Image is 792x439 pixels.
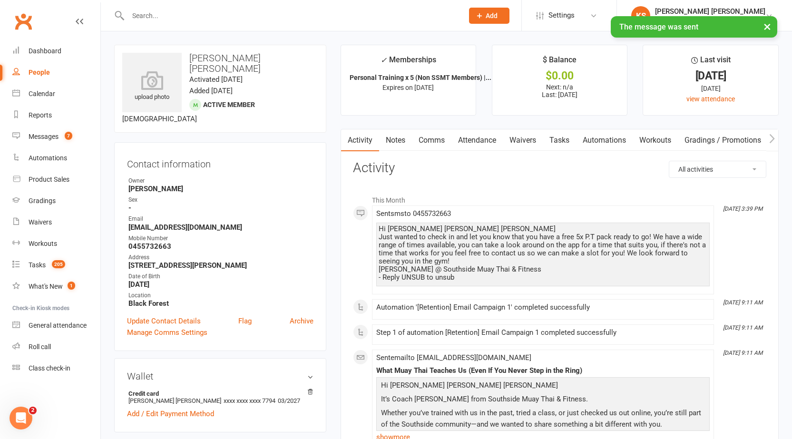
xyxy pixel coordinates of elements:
h3: [PERSON_NAME] [PERSON_NAME] [122,53,318,74]
h3: Wallet [127,371,313,381]
div: Automation '[Retention] Email Campaign 1' completed successfully [376,303,710,312]
strong: [STREET_ADDRESS][PERSON_NAME] [128,261,313,270]
button: Add [469,8,509,24]
a: Class kiosk mode [12,358,100,379]
iframe: Intercom live chat [10,407,32,429]
div: Reports [29,111,52,119]
a: Comms [412,129,451,151]
a: Dashboard [12,40,100,62]
a: Automations [12,147,100,169]
a: Notes [379,129,412,151]
span: Active member [203,101,255,108]
a: Gradings [12,190,100,212]
div: What's New [29,283,63,290]
strong: [PERSON_NAME] [128,185,313,193]
a: Calendar [12,83,100,105]
div: KS [631,6,650,25]
a: What's New1 [12,276,100,297]
a: Update Contact Details [127,315,201,327]
div: Class check-in [29,364,70,372]
div: [PERSON_NAME] [PERSON_NAME] [655,7,765,16]
div: Email [128,215,313,224]
span: 2 [29,407,37,414]
span: 03/2027 [278,397,300,404]
a: Gradings / Promotions [678,129,768,151]
i: [DATE] 9:11 AM [723,350,763,356]
div: Date of Birth [128,272,313,281]
a: Reports [12,105,100,126]
span: [DEMOGRAPHIC_DATA] [122,115,197,123]
div: [DATE] [652,83,770,94]
span: 205 [52,260,65,268]
time: Activated [DATE] [189,75,243,84]
li: [PERSON_NAME] [PERSON_NAME] [127,389,313,406]
i: ✓ [381,56,387,65]
div: Dashboard [29,47,61,55]
strong: [EMAIL_ADDRESS][DOMAIN_NAME] [128,223,313,232]
a: Add / Edit Payment Method [127,408,214,419]
div: The message was sent [611,16,777,38]
strong: - [128,204,313,212]
a: Automations [576,129,633,151]
a: Waivers [503,129,543,151]
div: Workouts [29,240,57,247]
div: [DATE] [652,71,770,81]
div: Location [128,291,313,300]
a: Activity [341,129,379,151]
div: Last visit [691,54,731,71]
a: Flag [238,315,252,327]
div: Roll call [29,343,51,351]
span: Add [486,12,498,20]
div: Step 1 of automation [Retention] Email Campaign 1 completed successfully [376,329,710,337]
a: Workouts [633,129,678,151]
a: view attendance [686,95,735,103]
p: Hi [PERSON_NAME] [PERSON_NAME] [PERSON_NAME] [379,380,707,393]
p: It’s Coach [PERSON_NAME] from Southside Muay Thai & Fitness. [379,393,707,407]
a: Waivers [12,212,100,233]
strong: [DATE] [128,280,313,289]
div: $0.00 [501,71,619,81]
li: This Month [353,190,766,205]
div: General attendance [29,322,87,329]
a: Product Sales [12,169,100,190]
button: × [759,16,776,37]
div: Owner [128,176,313,185]
div: Gradings [29,197,56,205]
a: Roll call [12,336,100,358]
input: Search... [125,9,457,22]
p: Next: n/a Last: [DATE] [501,83,619,98]
div: Automations [29,154,67,162]
span: 7 [65,132,72,140]
strong: Personal Training x 5 (Non SSMT Members) |... [350,74,491,81]
strong: 0455732663 [128,242,313,251]
a: Tasks [543,129,576,151]
div: What Muay Thai Teaches Us (Even If You Never Step in the Ring) [376,367,710,375]
a: Messages 7 [12,126,100,147]
div: Calendar [29,90,55,98]
div: upload photo [122,71,182,102]
a: Archive [290,315,313,327]
a: Clubworx [11,10,35,33]
div: Waivers [29,218,52,226]
i: [DATE] 9:11 AM [723,299,763,306]
span: 1 [68,282,75,290]
a: People [12,62,100,83]
a: Tasks 205 [12,254,100,276]
span: xxxx xxxx xxxx 7794 [224,397,275,404]
div: Product Sales [29,176,69,183]
div: Messages [29,133,59,140]
span: Expires on [DATE] [382,84,434,91]
div: People [29,68,50,76]
span: Sent sms to 0455732663 [376,209,451,218]
div: Sex [128,195,313,205]
time: Added [DATE] [189,87,233,95]
h3: Activity [353,161,766,176]
div: $ Balance [543,54,577,71]
a: General attendance kiosk mode [12,315,100,336]
span: Settings [548,5,575,26]
p: Whether you’ve trained with us in the past, tried a class, or just checked us out online, you’re ... [379,407,707,432]
i: [DATE] 3:39 PM [723,205,763,212]
i: [DATE] 9:11 AM [723,324,763,331]
strong: Credit card [128,390,309,397]
strong: Black Forest [128,299,313,308]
